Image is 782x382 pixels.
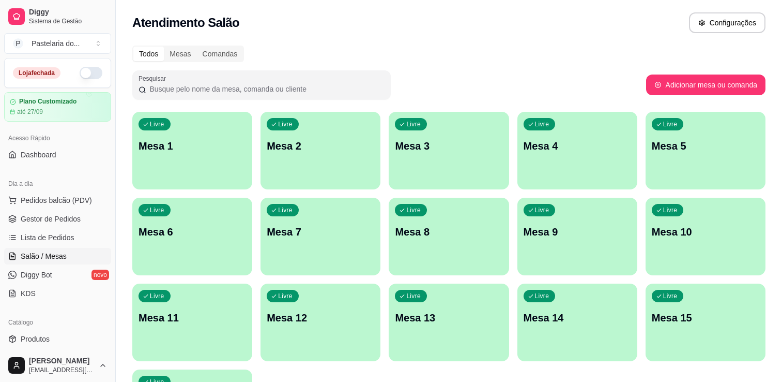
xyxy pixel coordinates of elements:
button: LivreMesa 4 [517,112,637,189]
button: LivreMesa 2 [260,112,380,189]
button: LivreMesa 14 [517,284,637,361]
div: Catálogo [4,314,111,331]
span: Sistema de Gestão [29,17,107,25]
button: LivreMesa 15 [646,284,765,361]
span: Dashboard [21,150,56,160]
button: LivreMesa 12 [260,284,380,361]
p: Livre [663,206,678,214]
p: Mesa 15 [652,311,759,325]
div: Loja fechada [13,67,60,79]
button: LivreMesa 7 [260,198,380,275]
a: Salão / Mesas [4,248,111,265]
button: Pedidos balcão (PDV) [4,192,111,209]
p: Livre [406,292,421,300]
p: Mesa 6 [139,225,246,239]
p: Mesa 3 [395,139,502,153]
span: Gestor de Pedidos [21,214,81,224]
a: KDS [4,285,111,302]
button: LivreMesa 6 [132,198,252,275]
div: Mesas [164,47,196,61]
a: Dashboard [4,146,111,163]
button: LivreMesa 8 [389,198,509,275]
p: Livre [278,120,293,128]
p: Mesa 2 [267,139,374,153]
p: Livre [150,292,164,300]
span: [PERSON_NAME] [29,357,95,366]
span: [EMAIL_ADDRESS][DOMAIN_NAME] [29,366,95,374]
span: P [13,38,23,49]
h2: Atendimento Salão [132,14,239,31]
p: Livre [278,292,293,300]
p: Mesa 1 [139,139,246,153]
div: Comandas [197,47,243,61]
button: Select a team [4,33,111,54]
p: Livre [535,120,549,128]
p: Livre [278,206,293,214]
p: Mesa 13 [395,311,502,325]
p: Mesa 9 [524,225,631,239]
p: Mesa 4 [524,139,631,153]
button: LivreMesa 5 [646,112,765,189]
button: LivreMesa 9 [517,198,637,275]
button: LivreMesa 10 [646,198,765,275]
p: Mesa 12 [267,311,374,325]
a: Produtos [4,331,111,347]
span: Lista de Pedidos [21,232,74,243]
a: DiggySistema de Gestão [4,4,111,29]
article: até 27/09 [17,108,43,116]
p: Livre [535,292,549,300]
span: Diggy [29,8,107,17]
p: Livre [150,120,164,128]
button: Adicionar mesa ou comanda [646,75,765,95]
span: Pedidos balcão (PDV) [21,195,92,205]
button: [PERSON_NAME][EMAIL_ADDRESS][DOMAIN_NAME] [4,353,111,378]
div: Pastelaria do ... [32,38,80,49]
article: Plano Customizado [19,98,76,106]
div: Todos [133,47,164,61]
p: Livre [663,292,678,300]
a: Gestor de Pedidos [4,211,111,227]
span: Salão / Mesas [21,251,67,261]
button: Configurações [689,12,765,33]
p: Mesa 5 [652,139,759,153]
p: Mesa 8 [395,225,502,239]
p: Mesa 7 [267,225,374,239]
p: Livre [406,206,421,214]
p: Mesa 10 [652,225,759,239]
a: Diggy Botnovo [4,267,111,283]
label: Pesquisar [139,74,170,83]
p: Livre [663,120,678,128]
span: KDS [21,288,36,299]
button: LivreMesa 11 [132,284,252,361]
p: Livre [535,206,549,214]
button: LivreMesa 3 [389,112,509,189]
p: Mesa 14 [524,311,631,325]
input: Pesquisar [146,84,385,94]
p: Livre [150,206,164,214]
p: Livre [406,120,421,128]
button: LivreMesa 1 [132,112,252,189]
a: Lista de Pedidos [4,229,111,246]
div: Acesso Rápido [4,130,111,146]
button: Alterar Status [80,67,102,79]
a: Plano Customizadoaté 27/09 [4,92,111,122]
div: Dia a dia [4,175,111,192]
span: Produtos [21,334,50,344]
p: Mesa 11 [139,311,246,325]
button: LivreMesa 13 [389,284,509,361]
span: Diggy Bot [21,270,52,280]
